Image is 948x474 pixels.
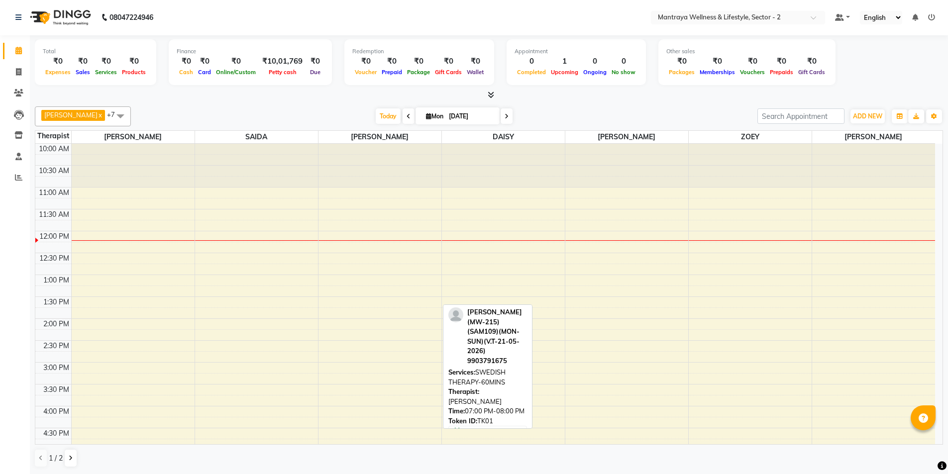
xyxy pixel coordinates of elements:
[379,56,405,67] div: ₹0
[43,47,148,56] div: Total
[213,56,258,67] div: ₹0
[196,56,213,67] div: ₹0
[43,56,73,67] div: ₹0
[432,56,464,67] div: ₹0
[467,308,522,355] span: [PERSON_NAME](MW-215) (SAM109)(MON-SUN)(V.T-21-05-2026)
[49,453,63,464] span: 1 / 2
[609,69,638,76] span: No show
[515,56,548,67] div: 0
[318,131,441,143] span: [PERSON_NAME]
[37,253,71,264] div: 12:30 PM
[812,131,936,143] span: [PERSON_NAME]
[767,69,796,76] span: Prepaids
[548,69,581,76] span: Upcoming
[266,69,299,76] span: Petty cash
[109,3,153,31] b: 08047224946
[850,109,885,123] button: ADD NEW
[423,112,446,120] span: Mon
[405,56,432,67] div: ₹0
[41,319,71,329] div: 2:00 PM
[737,69,767,76] span: Vouchers
[37,231,71,242] div: 12:00 PM
[796,69,828,76] span: Gift Cards
[37,144,71,154] div: 10:00 AM
[41,384,71,395] div: 3:30 PM
[697,56,737,67] div: ₹0
[44,111,98,119] span: [PERSON_NAME]
[446,109,496,124] input: 2025-09-01
[119,56,148,67] div: ₹0
[448,387,479,395] span: Therapist:
[258,56,307,67] div: ₹10,01,769
[666,56,697,67] div: ₹0
[609,56,638,67] div: 0
[432,69,464,76] span: Gift Cards
[515,47,638,56] div: Appointment
[25,3,94,31] img: logo
[565,131,688,143] span: [PERSON_NAME]
[448,416,527,426] div: TK01
[196,69,213,76] span: Card
[448,368,506,386] span: SWEDISH THERAPY-60MINS
[581,69,609,76] span: Ongoing
[442,131,565,143] span: DAISY
[464,56,486,67] div: ₹0
[464,69,486,76] span: Wallet
[666,69,697,76] span: Packages
[41,341,71,351] div: 2:30 PM
[195,131,318,143] span: SAIDA
[697,69,737,76] span: Memberships
[177,47,324,56] div: Finance
[352,56,379,67] div: ₹0
[448,417,477,425] span: Token ID:
[376,108,401,124] span: Today
[93,69,119,76] span: Services
[73,69,93,76] span: Sales
[666,47,828,56] div: Other sales
[548,56,581,67] div: 1
[41,275,71,285] div: 1:00 PM
[37,188,71,198] div: 11:00 AM
[515,69,548,76] span: Completed
[41,363,71,373] div: 3:00 PM
[37,166,71,176] div: 10:30 AM
[448,407,465,415] span: Time:
[448,307,463,322] img: profile
[41,406,71,417] div: 4:00 PM
[853,112,882,120] span: ADD NEW
[405,69,432,76] span: Package
[37,209,71,220] div: 11:30 AM
[98,111,102,119] a: x
[308,69,323,76] span: Due
[93,56,119,67] div: ₹0
[72,131,195,143] span: [PERSON_NAME]
[119,69,148,76] span: Products
[757,108,844,124] input: Search Appointment
[307,56,324,67] div: ₹0
[379,69,405,76] span: Prepaid
[35,131,71,141] div: Therapist
[107,110,122,118] span: +7
[581,56,609,67] div: 0
[448,387,527,406] div: [PERSON_NAME]
[689,131,812,143] span: ZOEY
[177,69,196,76] span: Cash
[43,69,73,76] span: Expenses
[737,56,767,67] div: ₹0
[352,47,486,56] div: Redemption
[73,56,93,67] div: ₹0
[448,406,527,416] div: 07:00 PM-08:00 PM
[213,69,258,76] span: Online/Custom
[177,56,196,67] div: ₹0
[448,368,475,376] span: Services:
[467,356,527,366] div: 9903791675
[796,56,828,67] div: ₹0
[767,56,796,67] div: ₹0
[41,428,71,439] div: 4:30 PM
[352,69,379,76] span: Voucher
[41,297,71,307] div: 1:30 PM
